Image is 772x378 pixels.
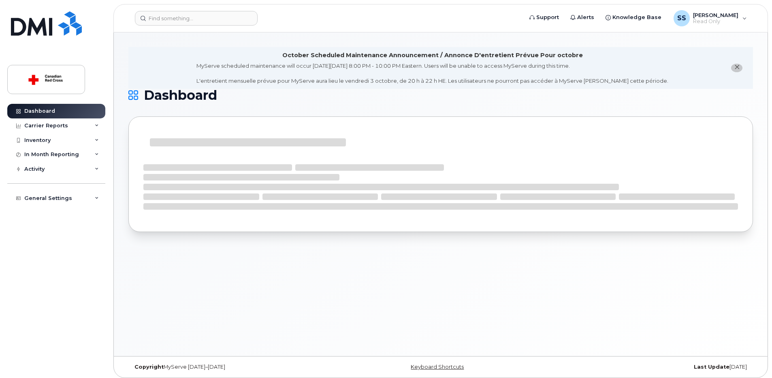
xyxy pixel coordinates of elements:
div: MyServe scheduled maintenance will occur [DATE][DATE] 8:00 PM - 10:00 PM Eastern. Users will be u... [196,62,668,85]
a: Keyboard Shortcuts [411,364,464,370]
strong: Copyright [134,364,164,370]
div: [DATE] [545,364,753,370]
div: October Scheduled Maintenance Announcement / Annonce D'entretient Prévue Pour octobre [282,51,583,60]
div: MyServe [DATE]–[DATE] [128,364,337,370]
button: close notification [731,64,742,72]
strong: Last Update [694,364,729,370]
span: Dashboard [144,89,217,101]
